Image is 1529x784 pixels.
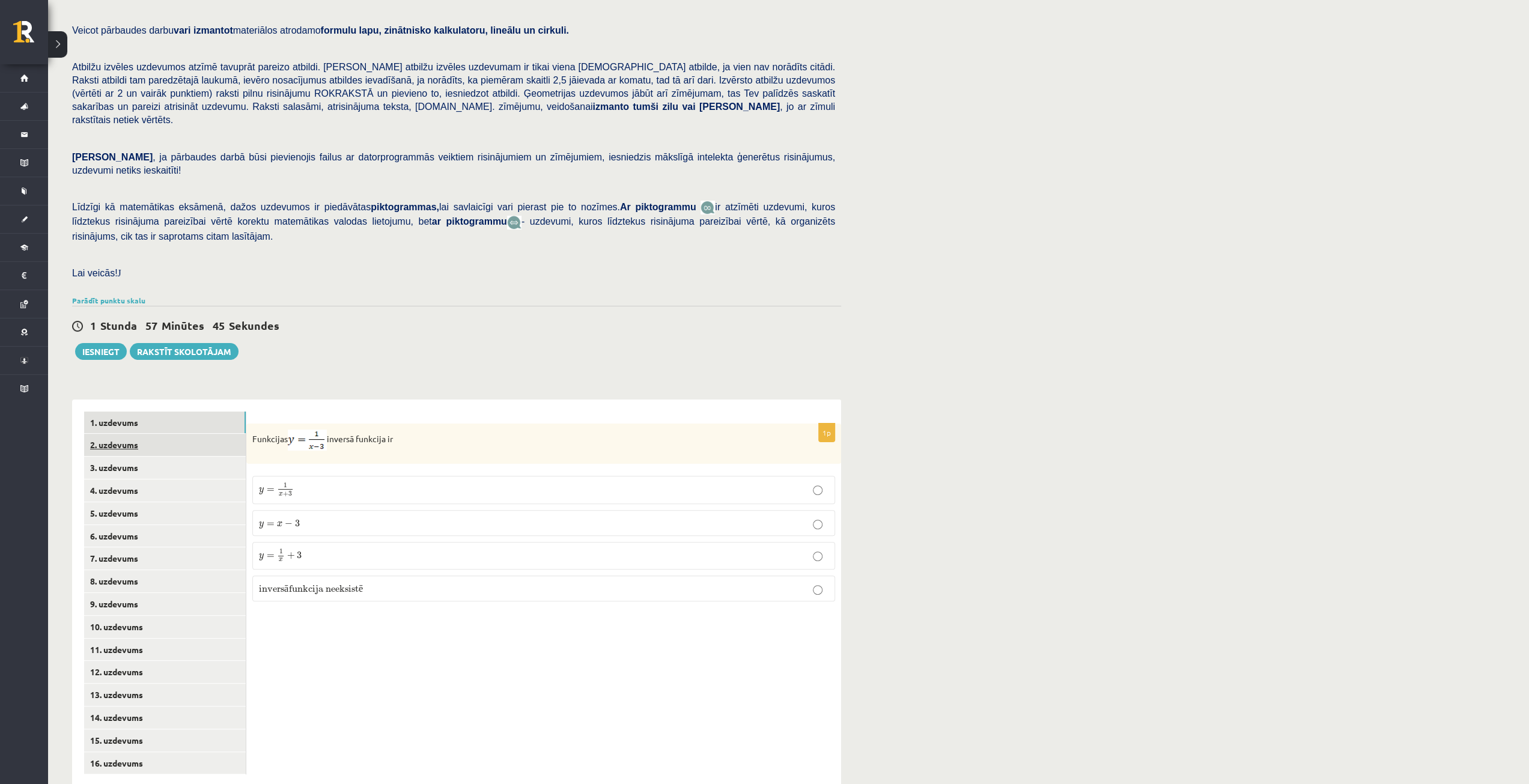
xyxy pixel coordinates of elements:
[72,25,569,35] span: Veicot pārbaudes darbu materiālos atrodamo
[72,152,835,175] span: , ja pārbaudes darbā būsi pievienojis failus ar datorprogrammās veiktiem risinājumiem un zīmējumi...
[72,268,118,278] span: Lai veicās!
[84,593,246,615] a: 9. uzdevums
[213,318,225,332] span: 45
[84,616,246,638] a: 10. uzdevums
[84,729,246,752] a: 15. uzdevums
[279,558,283,562] span: x
[90,318,96,332] span: 1
[259,487,264,494] span: y
[72,296,145,305] a: Parādīt punktu skalu
[100,318,137,332] span: Stunda
[84,661,246,683] a: 12. uzdevums
[592,102,628,112] b: izmanto
[507,216,521,229] img: wKvN42sLe3LLwAAAABJRU5ErkJggg==
[75,343,127,360] button: Iesniegt
[174,25,233,35] b: vari izmantot
[633,102,780,112] b: tumši zilu vai [PERSON_NAME]
[267,555,275,558] span: =
[432,216,507,226] b: ar piktogrammu
[371,202,439,212] b: piktogrammas,
[284,483,287,488] span: 1
[84,502,246,524] a: 5. uzdevums
[84,479,246,502] a: 4. uzdevums
[287,552,295,559] span: +
[259,553,264,561] span: y
[259,521,264,529] span: y
[72,152,153,162] span: [PERSON_NAME]
[84,570,246,592] a: 8. uzdevums
[84,639,246,661] a: 11. uzdevums
[72,62,835,125] span: Atbilžu izvēles uzdevumos atzīmē tavuprāt pareizo atbildi. [PERSON_NAME] atbilžu izvēles uzdevuma...
[118,268,121,278] span: J
[145,318,157,332] span: 57
[259,589,284,592] span: invers
[283,492,288,497] span: +
[84,684,246,706] a: 13. uzdevums
[84,525,246,547] a: 6. uzdevums
[72,202,701,212] span: Līdzīgi kā matemātikas eksāmenā, dažos uzdevumos ir piedāvātas lai savlaicīgi vari pierast pie to...
[288,430,327,451] img: Vut2veS4UXQ0M5tKXiA5na37pMU57q1F8PY5y5nAwGLO0f14fHAMqIPZH47bW6WOPWYiAAAAAElFTkSuQmCC
[288,491,292,497] span: 3
[620,202,696,212] b: Ar piktogrammu
[294,520,299,527] span: 3
[297,552,302,559] span: 3
[252,430,775,451] p: Funkcijas inversā funkcija ir
[818,423,835,442] p: 1p
[267,488,275,492] span: =
[130,343,239,360] a: Rakstīt skolotājam
[72,216,835,241] span: - uzdevumi, kuros līdztekus risinājuma pareizībai vērtē, kā organizēts risinājums, cik tas ir sap...
[359,589,363,592] span: ē
[279,549,283,555] span: 1
[229,318,279,332] span: Sekundes
[84,752,246,774] a: 16. uzdevums
[289,589,359,592] span: funkcija neeksist
[84,457,246,479] a: 3. uzdevums
[701,201,715,214] img: JfuEzvunn4EvwAAAAASUVORK5CYII=
[284,589,289,592] span: ā
[162,318,204,332] span: Minūtes
[84,434,246,456] a: 2. uzdevums
[277,521,282,527] span: x
[13,21,48,51] a: Rīgas 1. Tālmācības vidusskola
[267,523,275,526] span: =
[279,493,283,496] span: x
[84,547,246,570] a: 7. uzdevums
[84,412,246,434] a: 1. uzdevums
[285,520,293,527] span: −
[321,25,569,35] b: formulu lapu, zinātnisko kalkulatoru, lineālu un cirkuli.
[84,707,246,729] a: 14. uzdevums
